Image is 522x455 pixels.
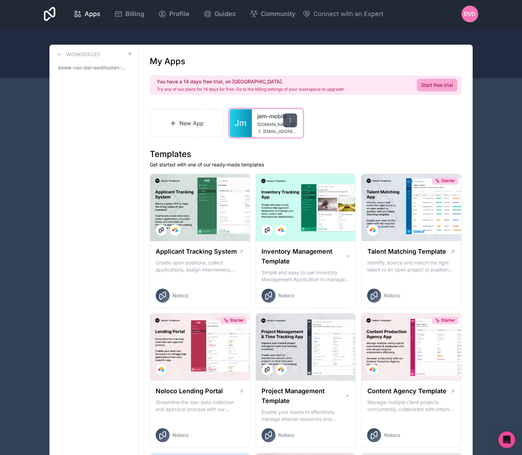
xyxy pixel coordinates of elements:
a: New App [150,109,224,137]
button: Connect with an Expert [302,9,383,19]
a: jem-mobile [257,112,297,120]
span: Noloco [278,432,294,439]
span: Starter [441,178,455,184]
h1: Content Agency Template [367,386,446,396]
a: Start free trial [417,79,457,91]
span: Noloco [172,432,188,439]
img: Airtable Logo [278,227,284,233]
span: Profile [169,9,189,19]
img: Airtable Logo [370,227,375,233]
span: dawie-van-der-westhuizen-workspace [58,64,127,71]
p: Create open positions, collect applications, assign interviewers, centralise candidate feedback a... [156,259,244,273]
a: Workspaces [55,50,100,59]
span: Starter [441,318,455,323]
h3: Workspaces [66,51,100,58]
img: Airtable Logo [158,367,164,372]
h1: Applicant Tracking System [156,247,237,256]
a: Billing [109,6,150,22]
span: Guides [215,9,236,19]
img: Airtable Logo [278,367,284,372]
p: Get started with one of our ready-made templates [150,161,461,168]
span: Community [261,9,295,19]
span: Dvd [464,10,476,18]
a: Profile [153,6,195,22]
h1: My Apps [150,56,185,67]
p: Manage multiple client projects concurrently, collaborate with internal and external stakeholders... [367,399,455,413]
span: Noloco [384,432,400,439]
h2: You have a 14 days free trial, on [GEOGRAPHIC_DATA]. [157,78,344,85]
h1: Project Management Template [262,386,345,406]
p: Simple and easy to use Inventory Management Application to manage your stock, orders and Manufact... [262,269,350,283]
span: [DOMAIN_NAME] [257,122,287,127]
h1: Noloco Lending Portal [156,386,223,396]
p: Streamline the loan data collection and approval process with our Lending Portal template. [156,399,244,413]
span: Connect with an Expert [313,9,383,19]
a: Guides [198,6,241,22]
a: Community [244,6,301,22]
span: Noloco [278,292,294,299]
p: Identify, source and match the right talent to an open project or position with our Talent Matchi... [367,259,455,273]
a: Jm [229,109,252,137]
p: Try any of our plans for 14 days for free. Go to the billing settings of your workspace to upgrade! [157,87,344,92]
span: Apps [85,9,100,19]
span: Billing [125,9,144,19]
span: Jm [234,118,247,129]
span: Noloco [384,292,400,299]
h1: Talent Matching Template [367,247,446,256]
p: Enable your teams to effectively manage internal resources and execute client projects on time. [262,409,350,423]
h1: Inventory Management Template [262,247,345,266]
a: dawie-van-der-westhuizen-workspace [55,61,133,74]
img: Airtable Logo [172,227,178,233]
div: Open Intercom Messenger [498,431,515,448]
a: [DOMAIN_NAME] [257,122,297,127]
h1: Templates [150,149,461,160]
span: Starter [230,318,244,323]
a: Apps [68,6,106,22]
span: Noloco [172,292,188,299]
span: [EMAIL_ADDRESS][DOMAIN_NAME] [263,129,297,134]
img: Airtable Logo [370,367,375,372]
